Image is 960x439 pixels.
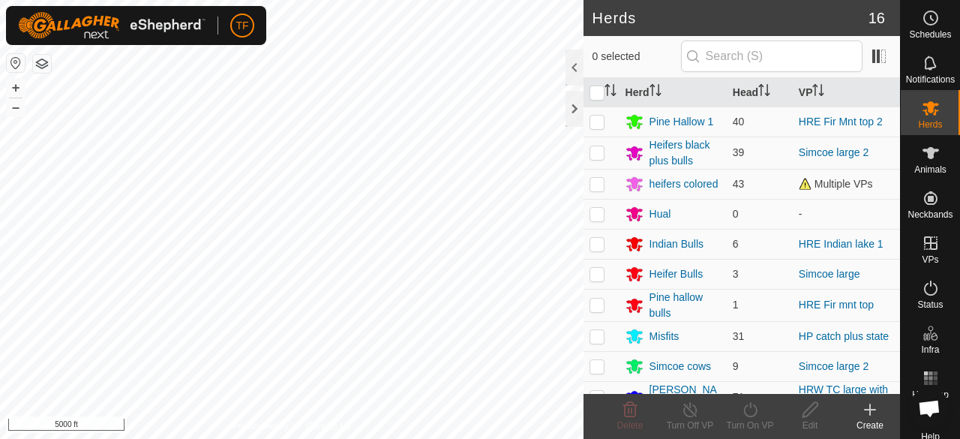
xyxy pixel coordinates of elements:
button: + [7,79,25,97]
img: Gallagher Logo [18,12,205,39]
span: 16 [868,7,885,29]
th: VP [793,78,900,107]
div: Indian Bulls [649,236,703,252]
div: [PERSON_NAME] Creek [649,382,721,413]
span: TF [235,18,248,34]
a: HRE Indian lake 1 [799,238,883,250]
span: 0 [733,208,739,220]
div: Turn On VP [720,419,780,432]
a: HP catch plus state [799,330,889,342]
td: - [793,199,900,229]
div: Edit [780,419,840,432]
span: 1 [733,299,739,311]
span: Infra [921,345,939,354]
div: Misfits [649,329,679,344]
th: Head [727,78,793,107]
div: heifers colored [649,176,718,192]
span: 9 [733,360,739,372]
div: Heifers black plus bulls [649,137,721,169]
h2: Herds [592,9,868,27]
p-sorticon: Activate to sort [604,86,616,98]
div: Simcoe cows [649,359,711,374]
span: Herds [918,120,942,129]
span: 3 [733,268,739,280]
button: Map Layers [33,55,51,73]
a: Simcoe large 2 [799,360,868,372]
span: Neckbands [907,210,952,219]
a: HRW TC large with HR EZ 3 [799,383,888,411]
div: Pine Hallow 1 [649,114,714,130]
div: Open chat [909,388,949,428]
div: Turn Off VP [660,419,720,432]
span: 0 selected [592,49,681,65]
span: 31 [733,330,745,342]
span: Schedules [909,30,951,39]
a: HRE Fir Mnt top 2 [799,116,883,128]
div: Heifer Bulls [649,266,703,282]
button: Reset Map [7,54,25,72]
div: Hual [649,206,671,222]
span: 43 [733,178,745,190]
a: HRE Fir mnt top [799,299,874,311]
div: Create [840,419,900,432]
span: VPs [922,255,938,264]
span: Delete [617,420,643,431]
button: – [7,98,25,116]
th: Herd [619,78,727,107]
span: Animals [914,165,946,174]
a: Contact Us [306,419,350,433]
span: Heatmap [912,390,949,399]
input: Search (S) [681,41,862,72]
a: Simcoe large 2 [799,146,868,158]
a: Simcoe large [799,268,860,280]
p-sorticon: Activate to sort [758,86,770,98]
a: Privacy Policy [232,419,289,433]
p-sorticon: Activate to sort [812,86,824,98]
span: Status [917,300,943,309]
span: Notifications [906,75,955,84]
p-sorticon: Activate to sort [649,86,661,98]
span: 6 [733,238,739,250]
span: 71 [733,391,745,403]
span: 39 [733,146,745,158]
span: 40 [733,116,745,128]
span: Multiple VPs [799,178,873,190]
div: Pine hallow bulls [649,290,721,321]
